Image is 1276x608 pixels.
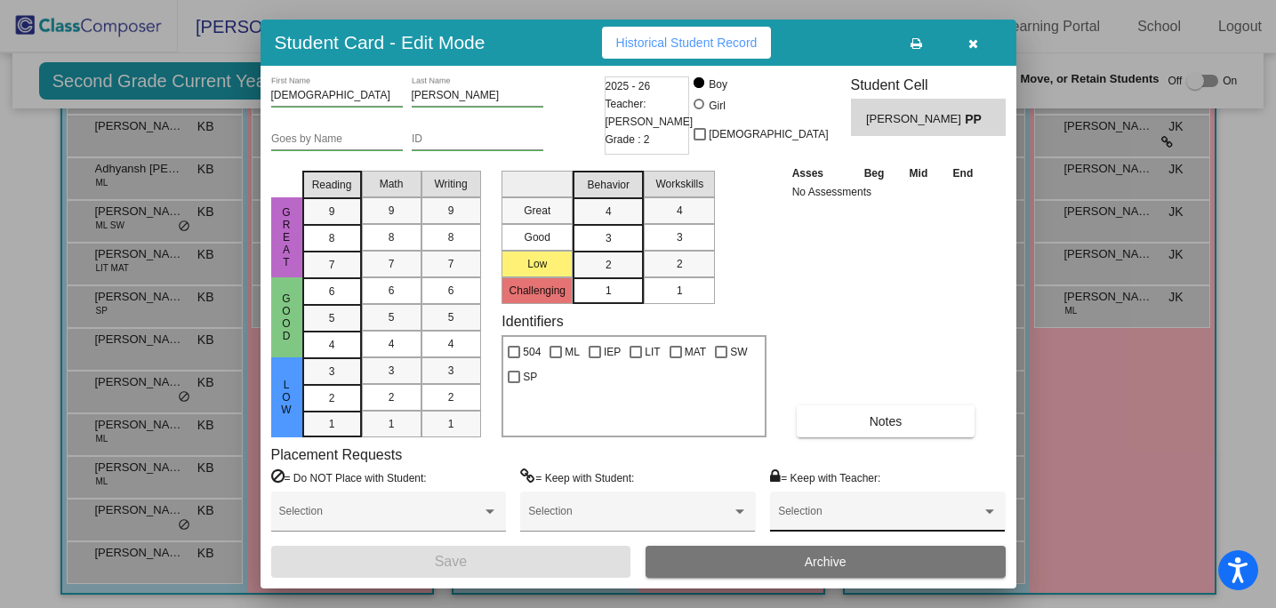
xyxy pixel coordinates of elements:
[271,468,427,486] label: = Do NOT Place with Student:
[655,176,703,192] span: Workskills
[523,366,537,388] span: SP
[271,546,631,578] button: Save
[329,310,335,326] span: 5
[435,554,467,569] span: Save
[797,405,975,437] button: Notes
[788,183,986,201] td: No Assessments
[606,204,612,220] span: 4
[275,31,486,53] h3: Student Card - Edit Mode
[329,364,335,380] span: 3
[380,176,404,192] span: Math
[389,283,395,299] span: 6
[602,27,772,59] button: Historical Student Record
[606,230,612,246] span: 3
[965,110,990,129] span: PP
[708,76,727,92] div: Boy
[389,363,395,379] span: 3
[677,256,683,272] span: 2
[389,309,395,325] span: 5
[278,292,294,342] span: Good
[448,203,454,219] span: 9
[685,341,706,363] span: MAT
[278,379,294,416] span: Low
[329,230,335,246] span: 8
[389,336,395,352] span: 4
[271,446,403,463] label: Placement Requests
[389,229,395,245] span: 8
[646,546,1006,578] button: Archive
[851,76,1006,93] h3: Student Cell
[329,390,335,406] span: 2
[389,203,395,219] span: 9
[604,341,621,363] span: IEP
[805,555,847,569] span: Archive
[677,203,683,219] span: 4
[606,77,651,95] span: 2025 - 26
[329,257,335,273] span: 7
[730,341,747,363] span: SW
[940,164,986,183] th: End
[389,416,395,432] span: 1
[448,336,454,352] span: 4
[389,256,395,272] span: 7
[677,283,683,299] span: 1
[502,313,563,330] label: Identifiers
[434,176,467,192] span: Writing
[708,98,726,114] div: Girl
[897,164,940,183] th: Mid
[389,389,395,405] span: 2
[606,95,694,131] span: Teacher: [PERSON_NAME]
[448,283,454,299] span: 6
[870,414,903,428] span: Notes
[278,206,294,268] span: Great
[606,283,612,299] span: 1
[448,389,454,405] span: 2
[329,204,335,220] span: 9
[448,229,454,245] span: 8
[448,416,454,432] span: 1
[448,309,454,325] span: 5
[520,468,634,486] label: = Keep with Student:
[588,177,630,193] span: Behavior
[770,468,880,486] label: = Keep with Teacher:
[448,256,454,272] span: 7
[448,363,454,379] span: 3
[645,341,660,363] span: LIT
[788,164,852,183] th: Asses
[866,110,965,129] span: [PERSON_NAME]
[312,177,352,193] span: Reading
[271,133,403,146] input: goes by name
[329,284,335,300] span: 6
[606,257,612,273] span: 2
[709,124,828,145] span: [DEMOGRAPHIC_DATA]
[329,337,335,353] span: 4
[523,341,541,363] span: 504
[606,131,650,148] span: Grade : 2
[851,164,897,183] th: Beg
[565,341,580,363] span: ML
[616,36,758,50] span: Historical Student Record
[329,416,335,432] span: 1
[677,229,683,245] span: 3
